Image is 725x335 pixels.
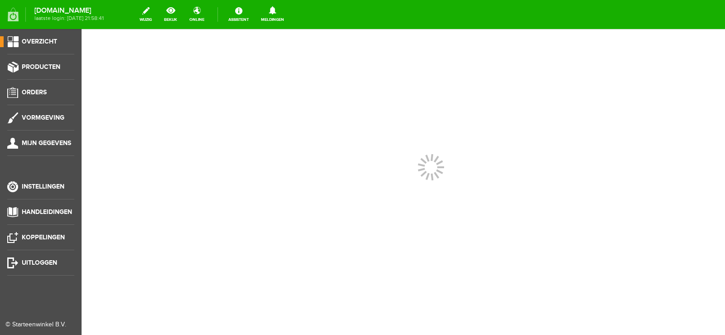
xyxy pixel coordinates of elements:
[159,5,183,24] a: bekijk
[223,5,254,24] a: Assistent
[134,5,157,24] a: wijzig
[34,16,104,21] span: laatste login: [DATE] 21:58:41
[256,5,290,24] a: Meldingen
[34,8,104,13] strong: [DOMAIN_NAME]
[22,63,60,71] span: Producten
[5,320,69,330] div: © Starteenwinkel B.V.
[22,259,57,267] span: Uitloggen
[22,208,72,216] span: Handleidingen
[22,114,64,121] span: Vormgeving
[22,38,57,45] span: Overzicht
[22,139,71,147] span: Mijn gegevens
[184,5,210,24] a: online
[22,88,47,96] span: Orders
[22,183,64,190] span: Instellingen
[22,233,65,241] span: Koppelingen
